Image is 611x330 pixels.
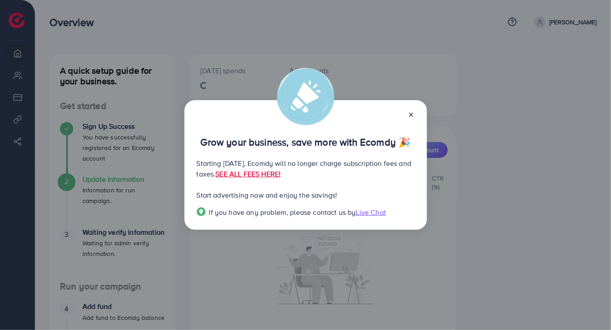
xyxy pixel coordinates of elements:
img: Popup guide [197,207,206,216]
a: SEE ALL FEES HERE! [215,169,281,179]
span: If you have any problem, please contact us by [209,207,356,217]
p: Start advertising now and enjoy the savings! [197,190,415,200]
p: Starting [DATE], Ecomdy will no longer charge subscription fees and taxes. [197,158,415,179]
p: Grow your business, save more with Ecomdy 🎉 [197,137,415,147]
span: Live Chat [356,207,386,217]
img: alert [277,68,334,125]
